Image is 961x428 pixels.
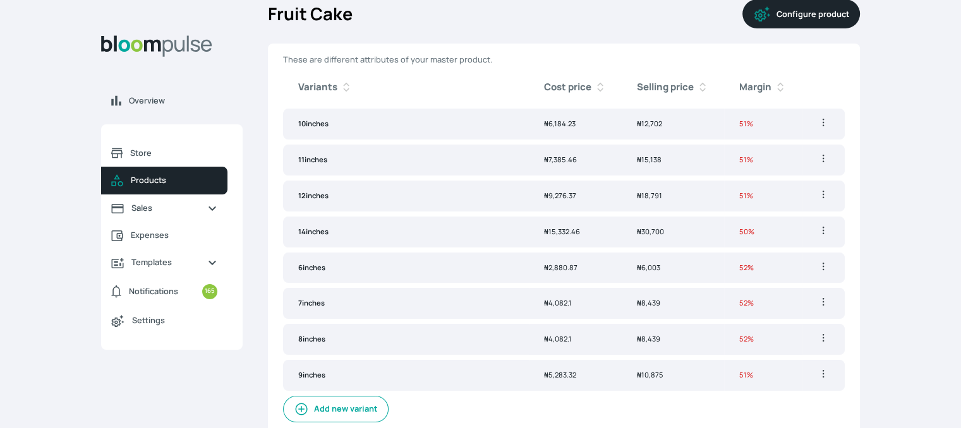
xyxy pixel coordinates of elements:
a: Expenses [101,222,227,249]
b: Variants [298,80,337,95]
span: 8,439 [637,334,660,343]
span: Templates [131,256,197,268]
span: 52% [739,334,754,343]
td: 14inches [283,217,529,247]
span: ₦ [544,370,548,379]
h2: Fruit Cake [268,1,353,27]
span: ₦ [544,191,548,200]
span: 52% [739,298,754,307]
td: 12inches [283,181,529,211]
td: 6inches [283,253,529,283]
span: 4,082.1 [544,334,572,343]
span: ₦ [637,370,641,379]
span: Expenses [131,229,217,241]
span: 30,700 [637,227,664,236]
td: 10inches [283,109,529,140]
span: 5,283.32 [544,370,576,379]
span: 2,880.87 [544,263,577,272]
span: ₦ [637,227,641,236]
span: 15,138 [637,155,662,164]
span: 15,332.46 [544,227,580,236]
a: Templates [101,249,227,276]
b: Selling price [637,80,694,95]
span: ₦ [637,191,641,200]
span: 51% [739,370,753,379]
span: 18,791 [637,191,662,200]
td: 9inches [283,360,529,391]
span: 9,276.37 [544,191,576,200]
a: Add new variant [283,408,389,419]
td: 7inches [283,288,529,319]
p: These are different attributes of your master product. [283,54,845,66]
span: 51% [739,155,753,164]
b: Margin [739,80,771,95]
a: Overview [101,87,243,114]
span: ₦ [637,119,641,128]
span: ₦ [637,155,641,164]
td: 11inches [283,145,529,175]
span: ₦ [637,334,641,343]
span: ₦ [637,298,641,307]
a: Notifications165 [101,276,227,307]
span: ₦ [544,155,548,164]
a: Sales [101,194,227,222]
b: Cost price [544,80,591,95]
span: ₦ [544,298,548,307]
a: Settings [101,307,227,335]
small: 165 [202,284,217,299]
span: 8,439 [637,298,660,307]
span: ₦ [544,119,548,128]
span: 52% [739,263,754,272]
img: Bloom Logo [101,35,212,57]
span: 51% [739,191,753,200]
span: 50% [739,227,754,236]
span: 4,082.1 [544,298,572,307]
span: 6,184.23 [544,119,576,128]
span: Sales [131,202,197,214]
span: Overview [129,95,233,107]
span: ₦ [544,263,548,272]
span: 7,385.46 [544,155,577,164]
span: 51% [739,119,753,128]
span: Products [131,174,217,186]
span: ₦ [544,334,548,343]
a: Products [101,167,227,194]
td: 8inches [283,324,529,355]
span: ₦ [637,263,641,272]
a: Store [101,140,227,167]
span: 6,003 [637,263,660,272]
span: ₦ [544,227,548,236]
span: Store [130,147,217,159]
span: Settings [132,314,217,326]
span: Notifications [129,285,178,297]
button: Add new variant [283,396,389,422]
span: 10,875 [637,370,663,379]
span: 12,702 [637,119,662,128]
